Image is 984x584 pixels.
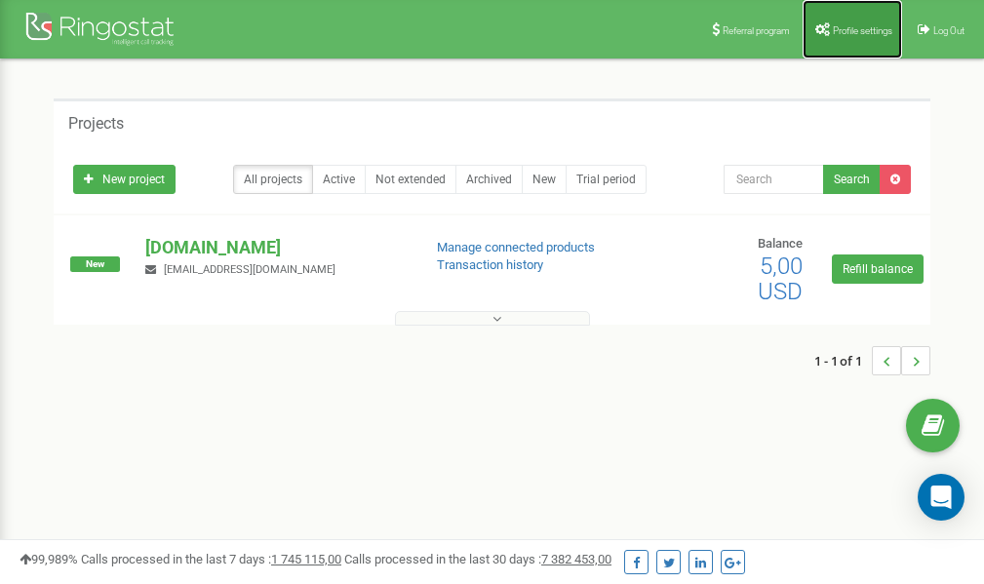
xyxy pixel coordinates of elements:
[832,254,924,284] a: Refill balance
[566,165,647,194] a: Trial period
[233,165,313,194] a: All projects
[344,552,611,566] span: Calls processed in the last 30 days :
[20,552,78,566] span: 99,989%
[758,253,803,305] span: 5,00 USD
[70,256,120,272] span: New
[833,25,892,36] span: Profile settings
[758,236,803,251] span: Balance
[522,165,567,194] a: New
[437,257,543,272] a: Transaction history
[455,165,523,194] a: Archived
[437,240,595,254] a: Manage connected products
[312,165,366,194] a: Active
[271,552,341,566] u: 1 745 115,00
[723,25,790,36] span: Referral program
[68,115,124,133] h5: Projects
[164,263,335,276] span: [EMAIL_ADDRESS][DOMAIN_NAME]
[823,165,881,194] button: Search
[918,474,964,521] div: Open Intercom Messenger
[145,235,405,260] p: [DOMAIN_NAME]
[541,552,611,566] u: 7 382 453,00
[81,552,341,566] span: Calls processed in the last 7 days :
[724,165,824,194] input: Search
[365,165,456,194] a: Not extended
[73,165,176,194] a: New project
[814,327,930,395] nav: ...
[814,346,872,375] span: 1 - 1 of 1
[933,25,964,36] span: Log Out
